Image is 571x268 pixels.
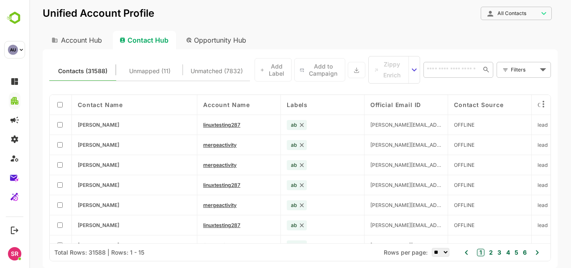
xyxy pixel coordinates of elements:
span: ab [262,242,268,248]
span: bryan Cooper [48,162,90,168]
span: OFFLINE [425,122,445,128]
span: lead [508,202,518,208]
span: ab [262,182,268,188]
span: bryan@linuxtesting1632.net [341,122,413,128]
button: 5 [483,248,489,257]
span: bryan Cooper [48,202,90,208]
button: Export the selected data as CSV [319,62,336,78]
span: bryan Cooper [48,142,90,148]
span: Contact Source [425,101,474,108]
span: Account Name [174,101,221,108]
span: lead [508,222,518,228]
div: Filters [481,61,522,79]
span: linuxtesting287 [174,242,211,248]
button: 2 [458,248,464,257]
span: bryan@linuxtesting1649.net [341,242,413,248]
span: mergeactivity [174,162,207,168]
button: 3 [466,248,472,257]
button: 1 [448,249,455,256]
img: BambooboxLogoMark.f1c84d78b4c51b1a7b5f700c9845e183.svg [4,10,25,26]
div: enrich split button [339,56,391,84]
span: ab [262,162,268,168]
div: ab [257,140,278,150]
button: Logout [9,225,20,236]
div: Account Hub [13,31,80,49]
span: lead [508,182,518,188]
span: mergeactivity [174,202,207,208]
span: bryan@linuxtesting1635.net [341,162,413,168]
span: bryan Cooper [48,122,90,128]
button: Add Label [225,58,263,82]
span: bryan@linuxtesting1633.net [341,142,413,148]
div: ab [257,180,278,190]
span: OFFLINE [425,242,445,248]
span: OFFLINE [425,222,445,228]
span: bryan@linuxtesting1645.net [341,222,413,228]
span: Zippy Enrich [352,59,374,81]
div: Filters [482,65,508,74]
span: All Contacts [468,10,497,16]
span: Official Email ID [341,101,392,108]
span: bryan Cooper [48,242,90,248]
div: ab [257,160,278,170]
div: Total Rows: 31588 | Rows: 1 - 15 [25,249,115,256]
span: bryan Cooper [48,222,90,228]
span: Labels [257,101,278,108]
div: AU [8,45,18,55]
span: These are the contacts which did not match with any of the existing accounts [161,66,214,77]
span: bryan@linuxtesting1643.net [341,202,413,208]
span: lead [508,242,518,248]
span: OFFLINE [425,182,445,188]
div: All Contacts [451,5,523,22]
button: 4 [475,248,481,257]
button: Zippy Enrich [339,56,379,83]
span: OFFLINE [425,202,445,208]
span: linuxtesting287 [174,222,211,228]
div: ab [257,240,278,250]
div: ab [257,220,278,230]
span: bryan@linuxtesting1640.net [341,182,413,188]
p: Unified Account Profile [13,8,125,18]
span: OFFLINE [425,142,445,148]
span: ab [262,122,268,128]
span: ab [262,142,268,148]
span: These are the contacts which matched with only one of the existing accounts [29,66,78,77]
span: linuxtesting287 [174,122,211,128]
button: 6 [492,248,497,257]
span: ab [262,202,268,208]
span: These are the contacts which matched with multiple existing accounts [100,66,141,77]
button: select enrich strategy [380,56,391,83]
span: lead [508,122,518,128]
span: linuxtesting287 [174,182,211,188]
span: Contact Name [48,101,94,108]
span: ab [262,222,268,228]
span: mergeactivity [174,142,207,148]
div: All Contacts [457,10,509,17]
span: lead [508,162,518,168]
span: bryan Cooper [48,182,90,188]
span: Rows per page: [354,249,398,256]
div: ab [257,120,278,130]
div: Opportunity Hub [150,31,224,49]
span: lead [508,142,518,148]
div: Contact Hub [84,31,147,49]
div: SR [8,247,21,260]
span: OFFLINE [425,162,445,168]
div: ab [257,200,278,210]
button: Add to Campaign [265,58,316,82]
